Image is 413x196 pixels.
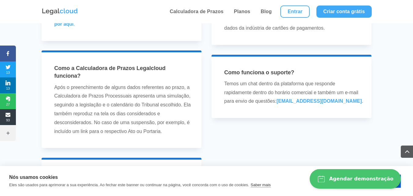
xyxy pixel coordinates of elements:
[9,175,58,180] strong: Nós usamos cookies
[251,183,271,187] a: Saber mais
[280,6,310,18] a: Entrar
[9,183,249,187] p: Eles são usados para aprimorar a sua experiência. Ao fechar este banner ou continuar na página, v...
[54,65,165,79] span: Como a Calculadora de Prazos Legalcloud funciona?
[42,8,78,16] img: Logo da Legalcloud
[224,69,294,76] span: Como funciona o suporte?
[224,80,363,106] p: Temos um chat dentro da plataforma que responde rapidamente dentro do horário comercial e também ...
[276,98,362,104] a: [EMAIL_ADDRESS][DOMAIN_NAME]
[316,6,371,18] a: Criar conta grátis
[54,83,193,136] p: Após o preenchimento de alguns dados referentes ao prazo, a Calculadora de Prazos Processuais apr...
